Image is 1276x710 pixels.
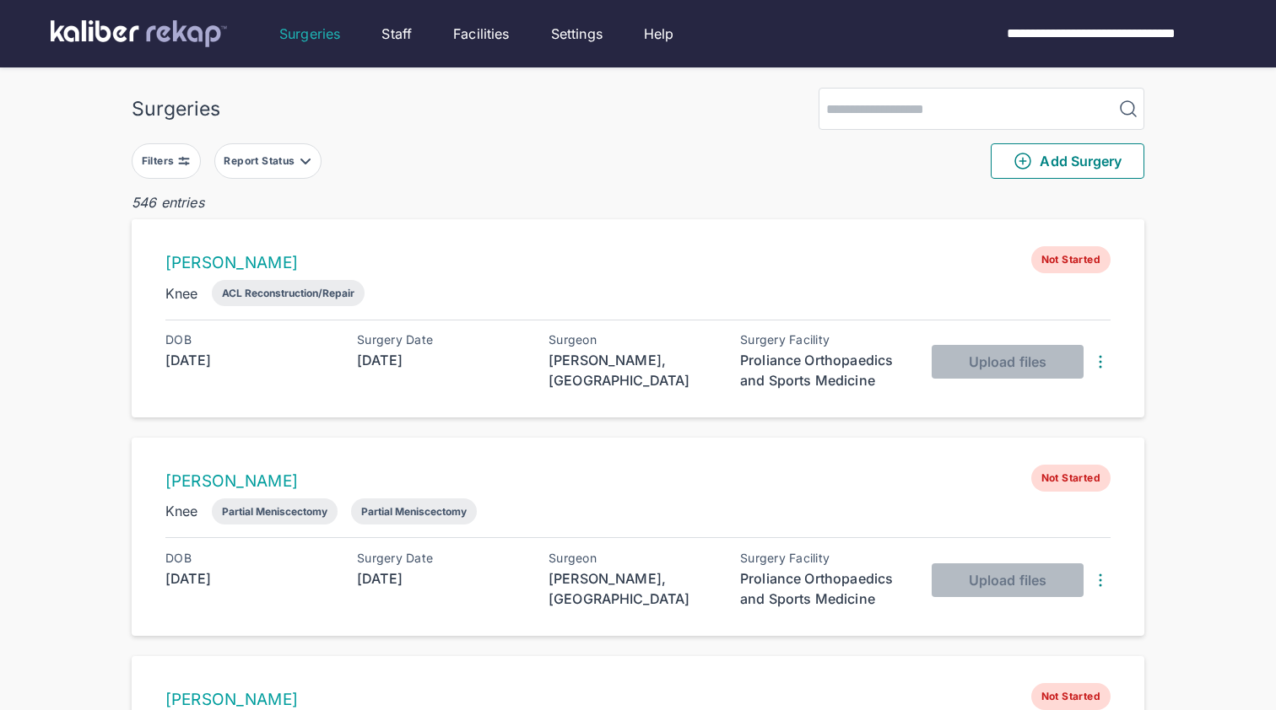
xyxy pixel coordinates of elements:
span: Add Surgery [1013,151,1122,171]
a: Staff [381,24,412,44]
span: Upload files [969,572,1046,589]
button: Upload files [932,563,1084,597]
div: [PERSON_NAME], [GEOGRAPHIC_DATA] [549,568,717,609]
div: Knee [165,501,198,521]
button: Add Surgery [991,143,1144,179]
img: DotsThreeVertical.31cb0eda.svg [1090,352,1111,372]
button: Upload files [932,345,1084,379]
a: Settings [551,24,603,44]
div: Knee [165,283,198,304]
a: Help [644,24,674,44]
div: Filters [142,154,178,168]
img: kaliber labs logo [51,20,227,47]
div: Proliance Orthopaedics and Sports Medicine [740,350,909,390]
div: Surgeon [549,551,717,565]
div: [DATE] [357,568,526,589]
div: DOB [165,551,334,565]
div: 546 entries [132,192,1144,212]
a: [PERSON_NAME] [165,253,298,272]
a: Facilities [453,24,510,44]
div: Partial Meniscectomy [361,505,467,518]
img: faders-horizontal-grey.d550dbda.svg [177,154,191,168]
button: Filters [132,143,201,179]
img: PlusCircleGreen.5fd88d77.svg [1013,151,1033,171]
div: DOB [165,333,334,347]
div: [PERSON_NAME], [GEOGRAPHIC_DATA] [549,350,717,390]
a: [PERSON_NAME] [165,471,298,491]
div: ACL Reconstruction/Repair [222,287,354,299]
button: Report Status [214,143,322,179]
div: Surgery Date [357,551,526,565]
img: filter-caret-down-grey.b3560631.svg [299,154,312,168]
div: Surgeon [549,333,717,347]
div: Surgery Facility [740,551,909,565]
span: Not Started [1031,246,1111,273]
div: [DATE] [165,568,334,589]
div: Surgery Date [357,333,526,347]
img: DotsThreeVertical.31cb0eda.svg [1090,570,1111,590]
a: Surgeries [279,24,340,44]
span: Not Started [1031,465,1111,492]
div: Surgeries [132,97,220,121]
span: Not Started [1031,683,1111,710]
div: Report Status [224,154,298,168]
span: Upload files [969,353,1046,370]
div: Surgery Facility [740,333,909,347]
div: [DATE] [165,350,334,370]
a: [PERSON_NAME] [165,690,298,709]
div: [DATE] [357,350,526,370]
img: MagnifyingGlass.1dc66aab.svg [1118,99,1138,119]
div: Proliance Orthopaedics and Sports Medicine [740,568,909,609]
div: Partial Meniscectomy [222,505,327,518]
